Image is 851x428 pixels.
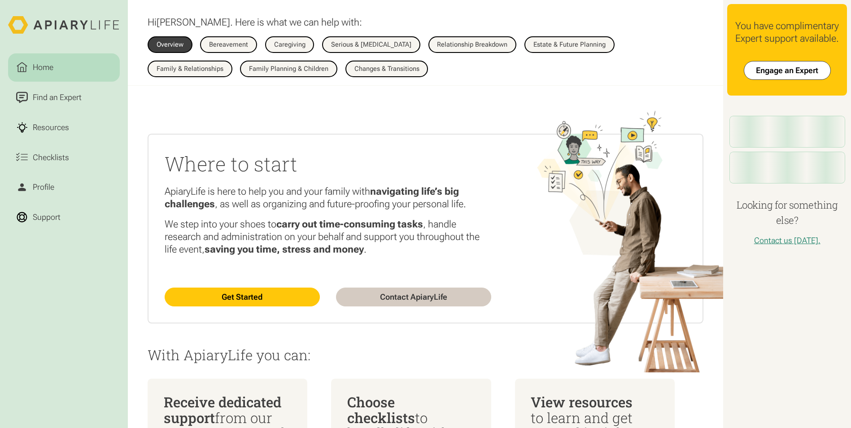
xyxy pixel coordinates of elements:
span: Choose checklists [347,393,415,426]
p: We step into your shoes to , handle research and administration on your behalf and support you th... [165,218,491,255]
div: Serious & [MEDICAL_DATA] [331,41,411,48]
span: Receive dedicated support [164,393,281,426]
a: Bereavement [200,36,257,52]
span: [PERSON_NAME] [157,16,230,28]
strong: carry out time-consuming tasks [276,218,423,230]
div: Find an Expert [31,92,84,104]
div: Family & Relationships [157,66,223,72]
strong: navigating life’s big challenges [165,185,459,210]
a: Family & Relationships [148,61,232,77]
div: Checklists [31,151,71,163]
div: You have complimentary Expert support available. [735,20,839,45]
a: Contact ApiaryLife [336,288,491,306]
p: Hi . Here is what we can help with: [148,16,362,29]
div: Support [31,211,63,223]
a: Serious & [MEDICAL_DATA] [322,36,420,52]
strong: saving you time, stress and money [205,243,364,255]
a: Resources [8,114,120,141]
a: Find an Expert [8,83,120,111]
a: Changes & Transitions [345,61,428,77]
div: Relationship Breakdown [437,41,507,48]
div: Profile [31,181,57,193]
h2: Where to start [165,150,491,177]
a: Relationship Breakdown [428,36,517,52]
div: Estate & Future Planning [533,41,606,48]
a: Family Planning & Children [240,61,337,77]
div: Caregiving [274,41,305,48]
a: Profile [8,173,120,201]
p: With ApiaryLife you can: [148,347,703,362]
a: Caregiving [265,36,314,52]
div: Home [31,61,56,74]
div: Changes & Transitions [354,66,419,72]
a: Get Started [165,288,320,306]
a: Contact us [DATE]. [754,236,820,245]
a: Support [8,203,120,231]
a: Engage an Expert [744,61,831,80]
div: Resources [31,122,71,134]
div: Bereavement [209,41,248,48]
span: View resources [531,393,633,411]
p: ApiaryLife is here to help you and your family with , as well as organizing and future-proofing y... [165,185,491,210]
a: Checklists [8,144,120,171]
div: Family Planning & Children [249,66,328,72]
a: Estate & Future Planning [524,36,615,52]
a: Home [8,53,120,81]
h4: Looking for something else? [727,197,847,227]
a: Overview [148,36,192,52]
